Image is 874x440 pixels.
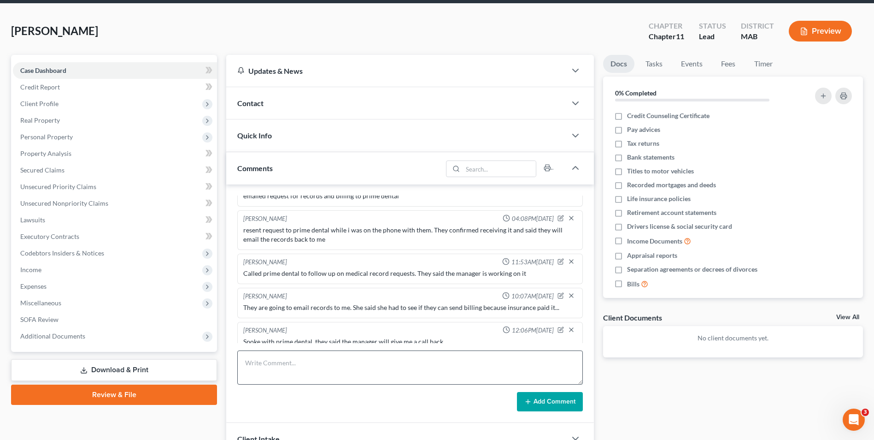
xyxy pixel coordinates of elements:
[13,178,217,195] a: Unsecured Priority Claims
[699,21,726,31] div: Status
[243,191,577,201] div: emailed request for records and billing to prime dental
[627,153,675,162] span: Bank statements
[615,89,657,97] strong: 0% Completed
[20,100,59,107] span: Client Profile
[627,222,732,231] span: Drivers license & social security card
[512,214,554,223] span: 04:08PM[DATE]
[13,195,217,212] a: Unsecured Nonpriority Claims
[843,409,865,431] iframe: Intercom live chat
[13,212,217,228] a: Lawsuits
[511,292,554,301] span: 10:07AM[DATE]
[20,133,73,141] span: Personal Property
[20,299,61,307] span: Miscellaneous
[741,21,774,31] div: District
[243,214,287,224] div: [PERSON_NAME]
[603,55,634,73] a: Docs
[243,269,577,278] div: Called prime dental to follow up on medical record requests. They said the manager is working on it
[20,266,41,274] span: Income
[13,62,217,79] a: Case Dashboard
[20,83,60,91] span: Credit Report
[20,332,85,340] span: Additional Documents
[627,208,716,217] span: Retirement account statements
[674,55,710,73] a: Events
[610,333,856,343] p: No client documents yet.
[243,226,577,244] div: resent request to prime dental while i was on the phone with them. They confirmed receiving it an...
[836,314,859,321] a: View All
[13,311,217,328] a: SOFA Review
[11,385,217,405] a: Review & File
[627,251,677,260] span: Appraisal reports
[20,183,96,190] span: Unsecured Priority Claims
[20,116,60,124] span: Real Property
[237,164,273,172] span: Comments
[20,315,59,323] span: SOFA Review
[20,199,108,207] span: Unsecured Nonpriority Claims
[627,279,639,289] span: Bills
[627,139,659,148] span: Tax returns
[11,359,217,381] a: Download & Print
[714,55,743,73] a: Fees
[627,180,716,190] span: Recorded mortgages and deeds
[13,79,217,95] a: Credit Report
[237,99,264,107] span: Contact
[699,31,726,42] div: Lead
[20,282,47,290] span: Expenses
[649,21,684,31] div: Chapter
[638,55,670,73] a: Tasks
[20,149,71,157] span: Property Analysis
[627,166,694,176] span: Titles to motor vehicles
[243,337,577,346] div: Spoke with prime dental, they said the manager will give me a call back
[862,409,869,416] span: 3
[20,66,66,74] span: Case Dashboard
[676,32,684,41] span: 11
[243,326,287,335] div: [PERSON_NAME]
[649,31,684,42] div: Chapter
[237,131,272,140] span: Quick Info
[13,145,217,162] a: Property Analysis
[20,166,65,174] span: Secured Claims
[463,161,536,177] input: Search...
[512,326,554,335] span: 12:06PM[DATE]
[20,216,45,224] span: Lawsuits
[603,313,662,322] div: Client Documents
[741,31,774,42] div: MAB
[747,55,780,73] a: Timer
[517,392,583,411] button: Add Comment
[243,258,287,267] div: [PERSON_NAME]
[20,232,79,240] span: Executory Contracts
[789,21,852,42] button: Preview
[20,249,104,257] span: Codebtors Insiders & Notices
[243,303,577,312] div: They are going to email records to me. She said she had to see if they can send billing because i...
[237,66,555,76] div: Updates & News
[627,111,710,120] span: Credit Counseling Certificate
[627,265,757,274] span: Separation agreements or decrees of divorces
[243,292,287,301] div: [PERSON_NAME]
[13,228,217,245] a: Executory Contracts
[511,258,554,267] span: 11:53AM[DATE]
[13,162,217,178] a: Secured Claims
[11,24,98,37] span: [PERSON_NAME]
[627,125,660,134] span: Pay advices
[627,194,691,203] span: Life insurance policies
[627,237,682,246] span: Income Documents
